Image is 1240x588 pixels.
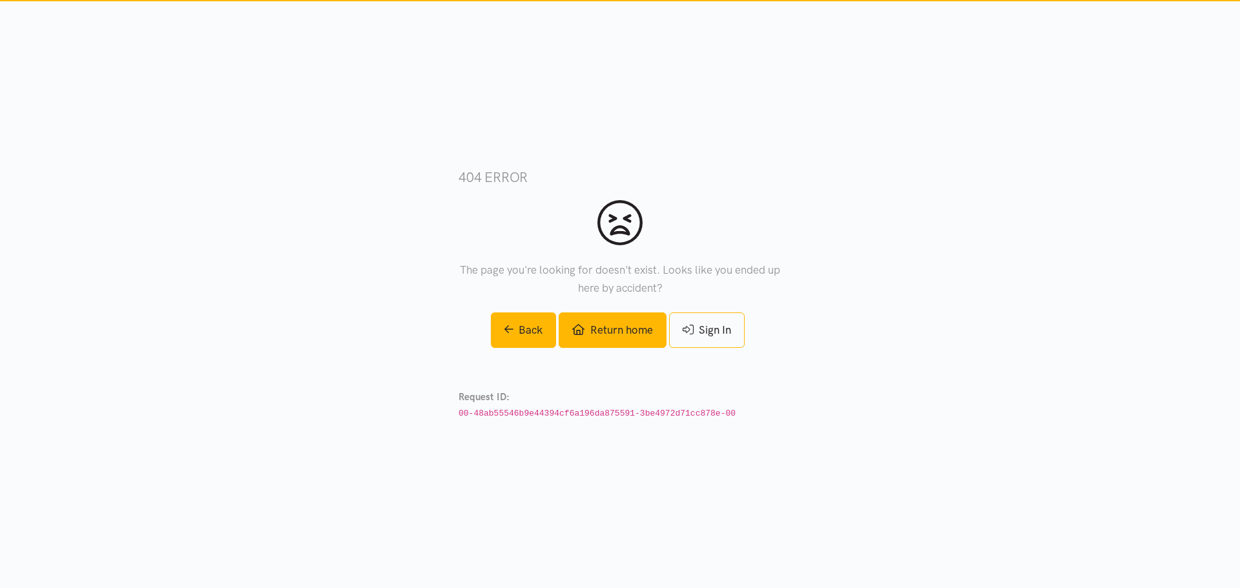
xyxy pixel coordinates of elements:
p: The page you're looking for doesn't exist. Looks like you ended up here by accident? [459,261,781,296]
code: 00-48ab55546b9e44394cf6a196da875591-3be4972d71cc878e-00 [459,409,736,418]
a: Back [491,312,557,348]
h3: 404 error [459,168,781,187]
strong: Request ID: [459,391,510,403]
a: Return home [559,312,666,348]
a: Sign In [669,312,745,348]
